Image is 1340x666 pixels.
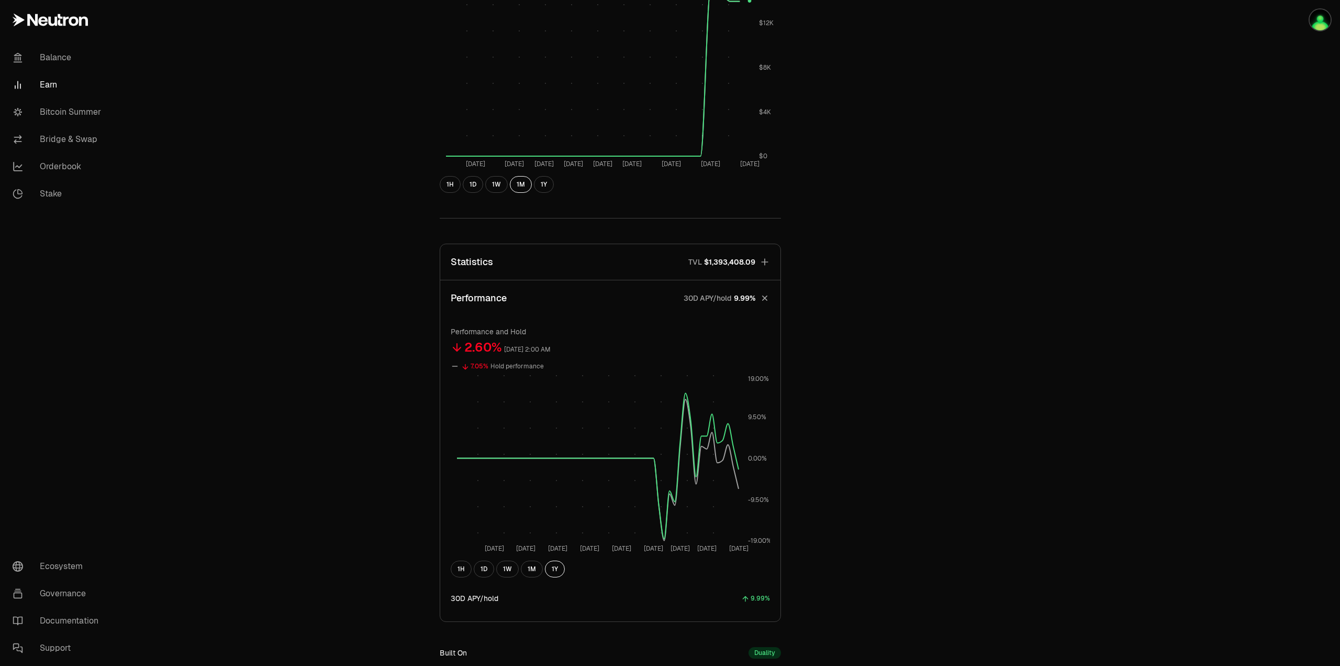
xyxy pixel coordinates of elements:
[751,593,770,605] div: 9.99%
[4,71,113,99] a: Earn
[451,255,493,269] p: Statistics
[534,176,554,193] button: 1Y
[496,561,519,577] button: 1W
[505,160,524,168] tspan: [DATE]
[521,561,543,577] button: 1M
[534,160,554,168] tspan: [DATE]
[440,648,467,658] div: Built On
[4,99,113,126] a: Bitcoin Summer
[580,544,599,553] tspan: [DATE]
[704,257,755,267] span: $1,393,408.09
[545,561,565,577] button: 1Y
[440,280,780,316] button: Performance30D APY/hold9.99%
[759,63,771,72] tspan: $8K
[440,244,780,280] button: StatisticsTVL$1,393,408.09
[759,152,767,160] tspan: $0
[759,108,771,116] tspan: $4K
[701,160,720,168] tspan: [DATE]
[593,160,612,168] tspan: [DATE]
[644,544,663,553] tspan: [DATE]
[451,561,472,577] button: 1H
[466,160,485,168] tspan: [DATE]
[485,544,504,553] tspan: [DATE]
[451,291,507,305] p: Performance
[510,176,532,193] button: 1M
[4,607,113,635] a: Documentation
[622,160,642,168] tspan: [DATE]
[440,316,780,621] div: Performance30D APY/hold9.99%
[471,361,488,373] div: 7.05%
[684,293,732,303] p: 30D APY/hold
[729,544,749,553] tspan: [DATE]
[4,153,113,180] a: Orderbook
[4,553,113,580] a: Ecosystem
[451,593,498,604] div: 30D APY/hold
[671,544,690,553] tspan: [DATE]
[474,561,494,577] button: 1D
[4,580,113,607] a: Governance
[748,413,766,421] tspan: 9.50%
[451,326,770,337] p: Performance and Hold
[662,160,681,168] tspan: [DATE]
[4,635,113,662] a: Support
[4,180,113,208] a: Stake
[748,496,769,504] tspan: -9.50%
[612,544,631,553] tspan: [DATE]
[1310,9,1331,30] img: Ledger
[464,339,502,356] div: 2.60%
[748,454,767,463] tspan: 0.00%
[516,544,535,553] tspan: [DATE]
[734,293,755,303] span: 9.99%
[688,257,702,267] p: TVL
[749,647,781,659] div: Duality
[748,537,772,545] tspan: -19.00%
[4,44,113,71] a: Balance
[759,19,774,27] tspan: $12K
[548,544,567,553] tspan: [DATE]
[440,176,461,193] button: 1H
[740,160,760,168] tspan: [DATE]
[485,176,508,193] button: 1W
[697,544,717,553] tspan: [DATE]
[490,361,544,373] div: Hold performance
[463,176,483,193] button: 1D
[504,344,551,356] div: [DATE] 2:00 AM
[564,160,583,168] tspan: [DATE]
[748,375,769,383] tspan: 19.00%
[4,126,113,153] a: Bridge & Swap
